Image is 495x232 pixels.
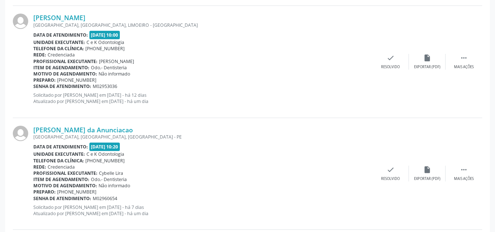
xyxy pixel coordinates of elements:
b: Telefone da clínica: [33,158,84,164]
span: [DATE] 10:00 [89,31,120,39]
i: insert_drive_file [423,166,431,174]
span: [DATE] 10:20 [89,143,120,151]
p: Solicitado por [PERSON_NAME] em [DATE] - há 12 dias Atualizado por [PERSON_NAME] em [DATE] - há u... [33,92,372,104]
span: [PHONE_NUMBER] [85,158,125,164]
div: [GEOGRAPHIC_DATA], [GEOGRAPHIC_DATA], [GEOGRAPHIC_DATA] - PE [33,134,372,140]
b: Item de agendamento: [33,65,89,71]
span: [PHONE_NUMBER] [85,45,125,52]
span: M02953036 [93,83,117,89]
span: [PHONE_NUMBER] [57,189,96,195]
i: insert_drive_file [423,54,431,62]
b: Senha de atendimento: [33,195,91,202]
b: Rede: [33,164,46,170]
i:  [460,54,468,62]
span: [PHONE_NUMBER] [57,77,96,83]
div: Mais ações [454,176,474,181]
img: img [13,14,28,29]
i: check [387,166,395,174]
a: [PERSON_NAME] [33,14,85,22]
span: C e K Odontologia [86,151,124,157]
b: Senha de atendimento: [33,83,91,89]
div: Resolvido [381,176,400,181]
i:  [460,166,468,174]
span: Odo.- Dentisteria [91,65,127,71]
span: C e K Odontologia [86,39,124,45]
b: Item de agendamento: [33,176,89,183]
span: Não informado [99,183,130,189]
span: M02960654 [93,195,117,202]
b: Motivo de agendamento: [33,71,97,77]
span: [PERSON_NAME] [99,58,134,65]
b: Telefone da clínica: [33,45,84,52]
span: Credenciada [48,52,75,58]
b: Unidade executante: [33,39,85,45]
a: [PERSON_NAME] da Anunciacao [33,126,133,134]
p: Solicitado por [PERSON_NAME] em [DATE] - há 7 dias Atualizado por [PERSON_NAME] em [DATE] - há um... [33,204,372,217]
div: [GEOGRAPHIC_DATA], [GEOGRAPHIC_DATA], LIMOEIRO - [GEOGRAPHIC_DATA] [33,22,372,28]
div: Mais ações [454,65,474,70]
b: Motivo de agendamento: [33,183,97,189]
div: Exportar (PDF) [414,65,440,70]
b: Preparo: [33,77,56,83]
b: Preparo: [33,189,56,195]
div: Exportar (PDF) [414,176,440,181]
b: Rede: [33,52,46,58]
span: Cybelle Lira [99,170,123,176]
b: Unidade executante: [33,151,85,157]
div: Resolvido [381,65,400,70]
b: Data de atendimento: [33,144,88,150]
img: img [13,126,28,141]
i: check [387,54,395,62]
b: Data de atendimento: [33,32,88,38]
b: Profissional executante: [33,58,97,65]
span: Odo.- Dentisteria [91,176,127,183]
span: Credenciada [48,164,75,170]
b: Profissional executante: [33,170,97,176]
span: Não informado [99,71,130,77]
